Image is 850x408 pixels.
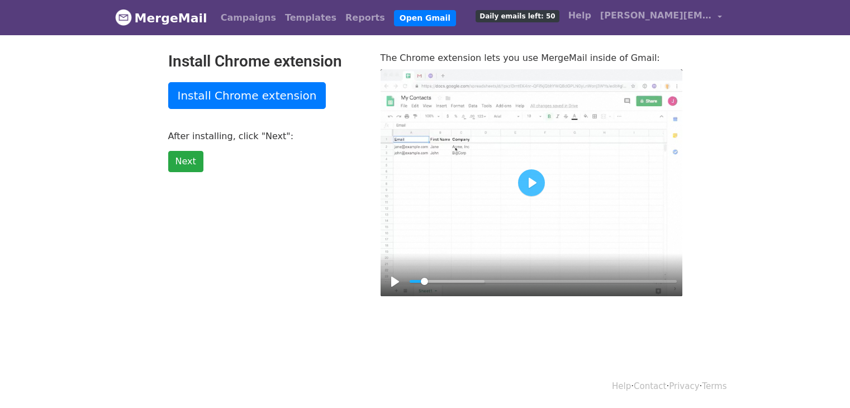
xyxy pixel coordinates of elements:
[168,82,326,109] a: Install Chrome extension
[341,7,390,29] a: Reports
[168,130,364,142] p: After installing, click "Next":
[596,4,726,31] a: [PERSON_NAME][EMAIL_ADDRESS][DOMAIN_NAME]
[410,276,677,287] input: Seek
[564,4,596,27] a: Help
[471,4,563,27] a: Daily emails left: 50
[115,6,207,30] a: MergeMail
[518,169,545,196] button: Play
[115,9,132,26] img: MergeMail logo
[600,9,712,22] span: [PERSON_NAME][EMAIL_ADDRESS][DOMAIN_NAME]
[394,10,456,26] a: Open Gmail
[168,151,203,172] a: Next
[216,7,281,29] a: Campaigns
[794,354,850,408] iframe: Chat Widget
[386,273,404,291] button: Play
[381,52,682,64] p: The Chrome extension lets you use MergeMail inside of Gmail:
[168,52,364,71] h2: Install Chrome extension
[281,7,341,29] a: Templates
[702,381,726,391] a: Terms
[476,10,559,22] span: Daily emails left: 50
[669,381,699,391] a: Privacy
[612,381,631,391] a: Help
[634,381,666,391] a: Contact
